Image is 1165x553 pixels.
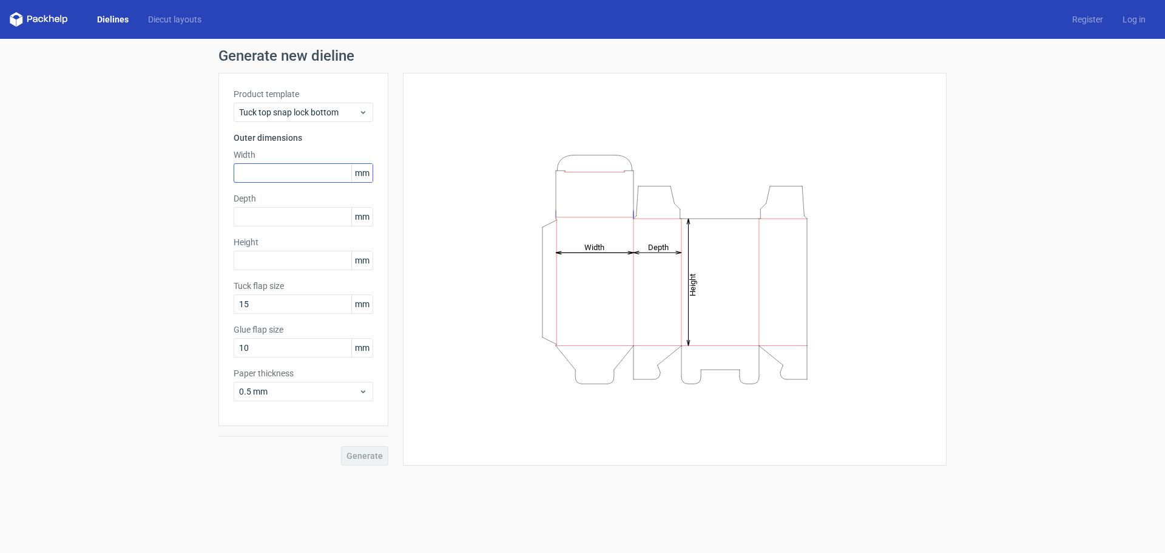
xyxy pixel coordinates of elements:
[234,367,373,379] label: Paper thickness
[138,13,211,25] a: Diecut layouts
[234,149,373,161] label: Width
[351,164,373,182] span: mm
[234,192,373,205] label: Depth
[234,236,373,248] label: Height
[239,106,359,118] span: Tuck top snap lock bottom
[239,385,359,398] span: 0.5 mm
[351,251,373,270] span: mm
[688,273,697,296] tspan: Height
[648,242,669,251] tspan: Depth
[234,280,373,292] label: Tuck flap size
[234,88,373,100] label: Product template
[234,132,373,144] h3: Outer dimensions
[351,339,373,357] span: mm
[1062,13,1113,25] a: Register
[218,49,947,63] h1: Generate new dieline
[234,324,373,336] label: Glue flap size
[87,13,138,25] a: Dielines
[351,295,373,313] span: mm
[1113,13,1155,25] a: Log in
[584,242,604,251] tspan: Width
[351,208,373,226] span: mm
